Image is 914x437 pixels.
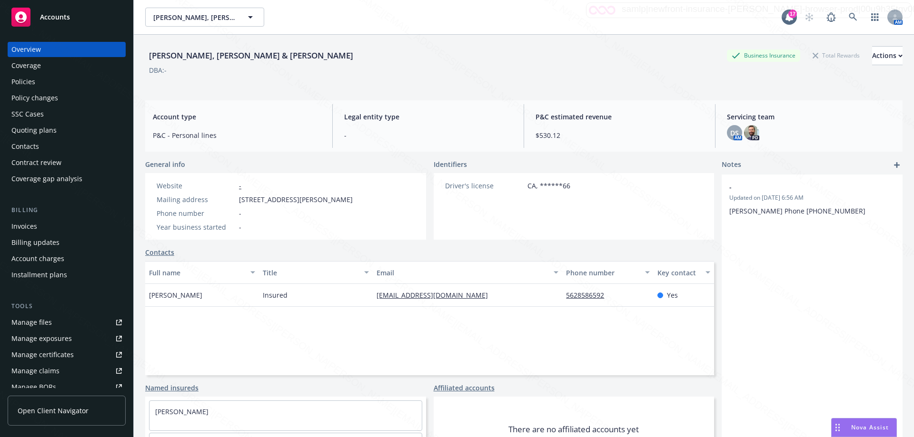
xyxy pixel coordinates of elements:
[822,8,841,27] a: Report a Bug
[8,363,126,379] a: Manage claims
[8,267,126,282] a: Installment plans
[145,8,264,27] button: [PERSON_NAME], [PERSON_NAME] & [PERSON_NAME]
[145,49,357,62] div: [PERSON_NAME], [PERSON_NAME] & [PERSON_NAME]
[153,130,321,140] span: P&C - Personal lines
[434,159,467,169] span: Identifiers
[8,331,126,346] a: Manage exposures
[536,130,704,140] span: $530.12
[157,181,235,191] div: Website
[259,261,373,284] button: Title
[11,42,41,57] div: Overview
[8,219,126,234] a: Invoices
[11,123,57,138] div: Quoting plans
[727,49,800,61] div: Business Insurance
[865,8,884,27] a: Switch app
[8,42,126,57] a: Overview
[722,175,903,223] div: -Updated on [DATE] 6:56 AM[PERSON_NAME] Phone [PHONE_NUMBER]
[11,315,52,330] div: Manage files
[8,139,126,154] a: Contacts
[11,379,56,395] div: Manage BORs
[667,290,678,300] span: Yes
[377,291,496,300] a: [EMAIL_ADDRESS][DOMAIN_NAME]
[851,423,889,431] span: Nova Assist
[8,90,126,106] a: Policy changes
[344,112,512,122] span: Legal entity type
[872,47,903,65] div: Actions
[562,261,653,284] button: Phone number
[434,383,495,393] a: Affiliated accounts
[445,181,524,191] div: Driver's license
[744,125,759,140] img: photo
[239,222,241,232] span: -
[730,128,739,138] span: DS
[145,261,259,284] button: Full name
[8,155,126,170] a: Contract review
[157,194,235,204] div: Mailing address
[8,171,126,186] a: Coverage gap analysis
[145,383,199,393] a: Named insureds
[808,49,864,61] div: Total Rewards
[11,219,37,234] div: Invoices
[831,418,897,437] button: Nova Assist
[536,112,704,122] span: P&C estimated revenue
[11,331,72,346] div: Manage exposures
[729,182,870,192] span: -
[832,418,844,437] div: Drag to move
[149,290,202,300] span: [PERSON_NAME]
[157,222,235,232] div: Year business started
[654,261,714,284] button: Key contact
[239,208,241,218] span: -
[149,65,167,75] div: DBA: -
[18,406,89,416] span: Open Client Navigator
[11,155,61,170] div: Contract review
[8,251,126,266] a: Account charges
[344,130,512,140] span: -
[729,194,895,202] span: Updated on [DATE] 6:56 AM
[8,379,126,395] a: Manage BORs
[40,13,70,21] span: Accounts
[8,301,126,311] div: Tools
[11,347,74,362] div: Manage certificates
[11,90,58,106] div: Policy changes
[891,159,903,171] a: add
[373,261,562,284] button: Email
[727,112,895,122] span: Servicing team
[566,291,612,300] a: 5628586592
[11,139,39,154] div: Contacts
[11,107,44,122] div: SSC Cases
[153,112,321,122] span: Account type
[11,251,64,266] div: Account charges
[8,4,126,30] a: Accounts
[657,268,700,278] div: Key contact
[8,74,126,89] a: Policies
[729,206,865,215] span: [PERSON_NAME] Phone [PHONE_NUMBER]
[377,268,548,278] div: Email
[8,58,126,73] a: Coverage
[157,208,235,218] div: Phone number
[844,8,863,27] a: Search
[155,407,209,416] a: [PERSON_NAME]
[153,12,236,22] span: [PERSON_NAME], [PERSON_NAME] & [PERSON_NAME]
[8,107,126,122] a: SSC Cases
[508,424,639,435] span: There are no affiliated accounts yet
[11,171,82,186] div: Coverage gap analysis
[263,290,288,300] span: Insured
[145,159,185,169] span: General info
[8,123,126,138] a: Quoting plans
[8,347,126,362] a: Manage certificates
[722,159,741,171] span: Notes
[239,181,241,190] a: -
[800,8,819,27] a: Start snowing
[11,363,60,379] div: Manage claims
[8,315,126,330] a: Manage files
[263,268,358,278] div: Title
[149,268,245,278] div: Full name
[11,267,67,282] div: Installment plans
[145,247,174,257] a: Contacts
[11,58,41,73] div: Coverage
[566,268,639,278] div: Phone number
[11,235,60,250] div: Billing updates
[872,46,903,65] button: Actions
[239,194,353,204] span: [STREET_ADDRESS][PERSON_NAME]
